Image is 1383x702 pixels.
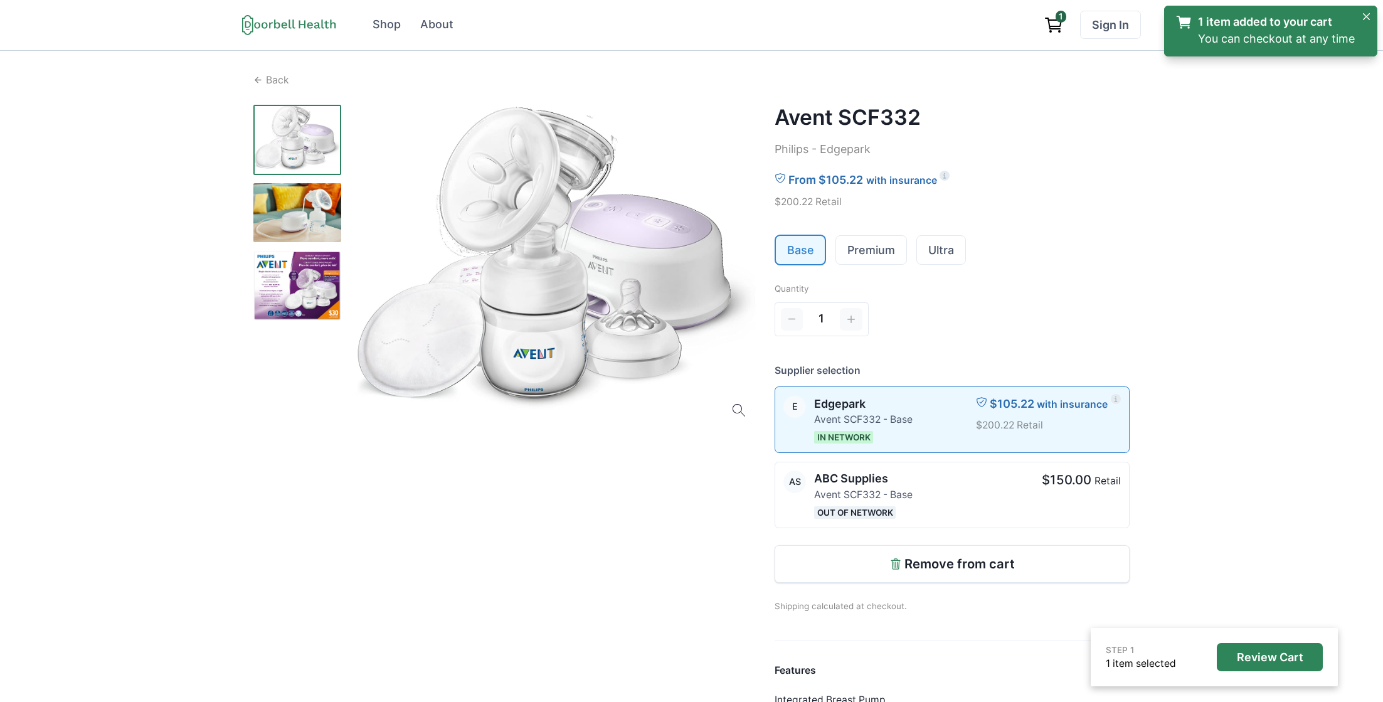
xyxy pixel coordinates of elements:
img: p8xktdatc5qvihr1wisn7n0qpc5j [253,251,341,321]
p: $150.00 [1042,471,1091,489]
button: Close [1358,8,1375,25]
p: Supplier selection [775,363,1130,378]
p: Review Cart [1237,651,1303,664]
div: About [420,16,453,33]
span: In Network [814,431,873,444]
p: with insurance [1037,397,1108,412]
p: 1 item selected [1106,656,1176,671]
p: with insurance [866,173,937,188]
p: $200.22 Retail [775,194,1130,210]
a: About [412,11,462,39]
span: 1 [1056,11,1066,22]
button: Remove from cart [775,545,1130,583]
img: p396f7c1jhk335ckoricv06bci68 [253,105,341,175]
a: EdgeparkEdgeparkAvent SCF332 - BaseIn Network$105.22with insurance$200.22 Retail [775,386,1130,453]
a: ABC SuppliesABC SuppliesAvent SCF332 - BaseOut of Network$150.00Retail [775,462,1130,528]
p: Edgepark [814,396,913,413]
a: Sign In [1080,11,1141,39]
a: Shop [364,11,410,39]
p: Avent SCF332 - Base [814,412,913,427]
button: Review Cart [1217,643,1323,671]
img: fjqt3luqs1s1fockw9rvj9w7pfkf [253,183,341,242]
button: Decrement [781,308,803,331]
p: Shipping calculated at checkout. [775,583,1130,612]
span: Out of Network [814,506,896,519]
div: Edgepark [792,402,798,411]
p: Avent SCF332 - Base [814,487,913,503]
a: Ultra [917,236,965,264]
p: ABC Supplies [814,471,913,487]
strong: Features [775,664,816,676]
p: From $105.22 [788,172,863,189]
p: STEP 1 [1106,644,1176,656]
h2: Avent SCF332 [775,105,1130,130]
p: Philips - Edgepark [775,141,1130,158]
p: $200.22 Retail [976,418,1121,433]
p: Quantity [775,282,1130,295]
a: 1 item added to your cartYou can checkout at any time [1175,14,1355,48]
div: Shop [373,16,401,33]
a: Premium [836,236,906,264]
p: Remove from cart [904,556,1015,572]
span: 1 [819,311,824,327]
button: Base [776,236,825,264]
p: $105.22 [990,396,1034,413]
a: View cart [1038,11,1069,39]
div: ABC Supplies [789,477,801,486]
p: Retail [1094,474,1121,489]
button: Increment [840,308,862,331]
p: Back [266,73,289,88]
